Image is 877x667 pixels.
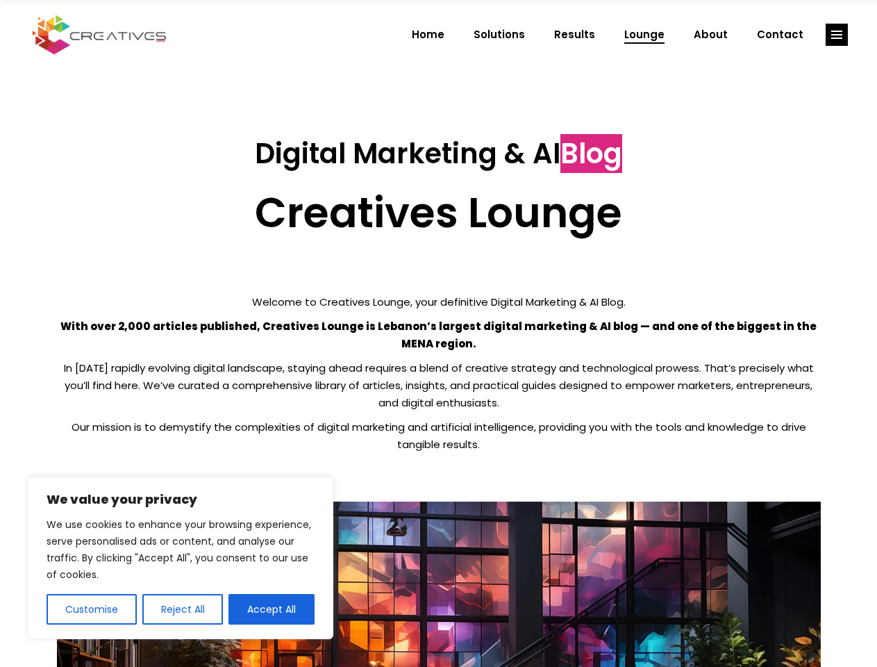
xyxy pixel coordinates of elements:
[610,17,679,53] a: Lounge
[57,293,821,311] p: Welcome to Creatives Lounge, your definitive Digital Marketing & AI Blog.
[679,17,742,53] a: About
[554,17,595,53] span: Results
[474,17,525,53] span: Solutions
[459,17,540,53] a: Solutions
[742,17,818,53] a: Contact
[624,17,665,53] span: Lounge
[47,491,315,508] p: We value your privacy
[28,477,333,639] div: We value your privacy
[694,17,728,53] span: About
[57,359,821,411] p: In [DATE] rapidly evolving digital landscape, staying ahead requires a blend of creative strategy...
[757,17,803,53] span: Contact
[826,24,848,46] a: link
[540,17,610,53] a: Results
[397,17,459,53] a: Home
[228,594,315,625] button: Accept All
[142,594,224,625] button: Reject All
[57,418,821,453] p: Our mission is to demystify the complexities of digital marketing and artificial intelligence, pr...
[412,17,444,53] span: Home
[57,137,821,170] h3: Digital Marketing & AI
[60,319,817,351] strong: With over 2,000 articles published, Creatives Lounge is Lebanon’s largest digital marketing & AI ...
[560,134,622,173] span: Blog
[47,594,137,625] button: Customise
[47,516,315,583] p: We use cookies to enhance your browsing experience, serve personalised ads or content, and analys...
[57,188,821,238] h2: Creatives Lounge
[29,13,169,56] img: Creatives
